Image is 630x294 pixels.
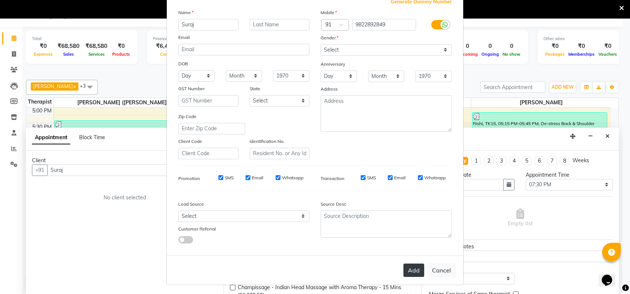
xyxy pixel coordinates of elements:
[250,138,285,145] label: Identification No.
[250,19,310,30] input: Last Name
[321,86,338,92] label: Address
[321,61,345,68] label: Anniversary
[352,19,416,30] input: Mobile
[321,175,344,182] label: Transaction
[178,85,205,92] label: GST Number
[250,148,310,159] input: Resident No. or Any Id
[367,174,376,181] label: SMS
[403,264,424,277] button: Add
[225,174,234,181] label: SMS
[250,85,260,92] label: State
[178,201,204,208] label: Lead Source
[424,174,446,181] label: Whatsapp
[178,61,188,67] label: DOB
[178,226,216,232] label: Customer Referral
[178,9,194,16] label: Name
[178,148,238,159] input: Client Code
[282,174,303,181] label: Whatsapp
[178,123,245,134] input: Enter Zip Code
[178,95,238,107] input: GST Number
[321,201,346,208] label: Source Desc
[178,44,309,55] input: Email
[178,34,190,41] label: Email
[321,9,337,16] label: Mobile
[178,19,238,30] input: First Name
[178,138,202,145] label: Client Code
[321,35,338,41] label: Gender
[252,174,263,181] label: Email
[394,174,406,181] label: Email
[427,263,456,277] button: Cancel
[178,113,197,120] label: Zip Code
[178,175,200,182] label: Promotion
